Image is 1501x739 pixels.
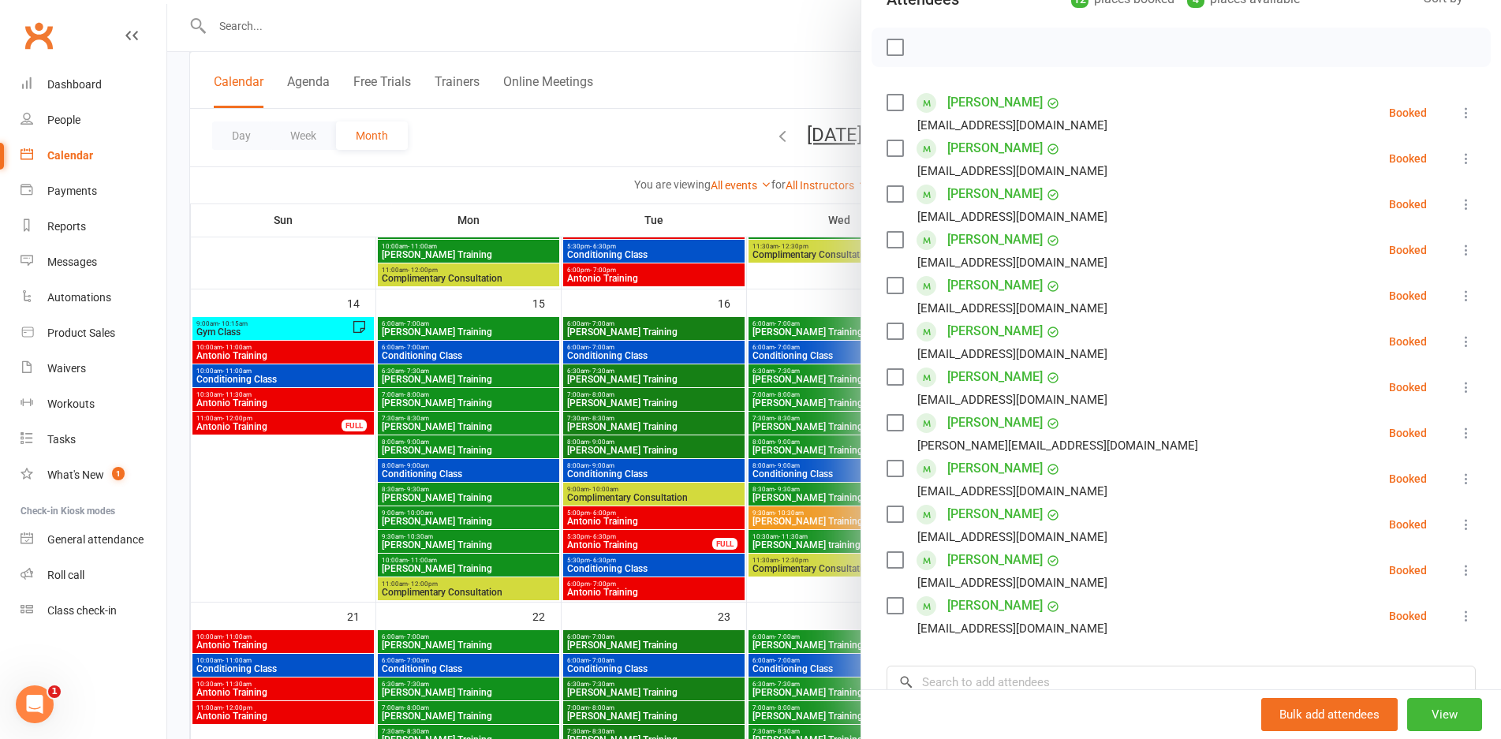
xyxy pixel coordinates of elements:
[947,90,1043,115] a: [PERSON_NAME]
[1389,519,1427,530] div: Booked
[1389,382,1427,393] div: Booked
[47,604,117,617] div: Class check-in
[1389,153,1427,164] div: Booked
[917,252,1107,273] div: [EMAIL_ADDRESS][DOMAIN_NAME]
[947,181,1043,207] a: [PERSON_NAME]
[47,185,97,197] div: Payments
[21,386,166,422] a: Workouts
[947,364,1043,390] a: [PERSON_NAME]
[47,256,97,268] div: Messages
[917,435,1198,456] div: [PERSON_NAME][EMAIL_ADDRESS][DOMAIN_NAME]
[47,533,144,546] div: General attendance
[47,114,80,126] div: People
[112,467,125,480] span: 1
[47,149,93,162] div: Calendar
[21,457,166,493] a: What's New1
[1389,473,1427,484] div: Booked
[947,273,1043,298] a: [PERSON_NAME]
[47,220,86,233] div: Reports
[1407,698,1482,731] button: View
[917,115,1107,136] div: [EMAIL_ADDRESS][DOMAIN_NAME]
[21,67,166,103] a: Dashboard
[21,558,166,593] a: Roll call
[21,280,166,315] a: Automations
[917,390,1107,410] div: [EMAIL_ADDRESS][DOMAIN_NAME]
[21,209,166,244] a: Reports
[947,227,1043,252] a: [PERSON_NAME]
[21,315,166,351] a: Product Sales
[19,16,58,55] a: Clubworx
[47,78,102,91] div: Dashboard
[21,244,166,280] a: Messages
[21,522,166,558] a: General attendance kiosk mode
[21,422,166,457] a: Tasks
[917,481,1107,502] div: [EMAIL_ADDRESS][DOMAIN_NAME]
[1389,244,1427,256] div: Booked
[917,161,1107,181] div: [EMAIL_ADDRESS][DOMAIN_NAME]
[1261,698,1398,731] button: Bulk add attendees
[917,344,1107,364] div: [EMAIL_ADDRESS][DOMAIN_NAME]
[1389,290,1427,301] div: Booked
[47,397,95,410] div: Workouts
[47,291,111,304] div: Automations
[1389,336,1427,347] div: Booked
[947,136,1043,161] a: [PERSON_NAME]
[21,174,166,209] a: Payments
[1389,427,1427,439] div: Booked
[1389,199,1427,210] div: Booked
[917,207,1107,227] div: [EMAIL_ADDRESS][DOMAIN_NAME]
[47,327,115,339] div: Product Sales
[947,456,1043,481] a: [PERSON_NAME]
[947,547,1043,573] a: [PERSON_NAME]
[917,527,1107,547] div: [EMAIL_ADDRESS][DOMAIN_NAME]
[21,351,166,386] a: Waivers
[947,319,1043,344] a: [PERSON_NAME]
[917,298,1107,319] div: [EMAIL_ADDRESS][DOMAIN_NAME]
[1389,565,1427,576] div: Booked
[917,573,1107,593] div: [EMAIL_ADDRESS][DOMAIN_NAME]
[47,362,86,375] div: Waivers
[48,685,61,698] span: 1
[917,618,1107,639] div: [EMAIL_ADDRESS][DOMAIN_NAME]
[21,593,166,629] a: Class kiosk mode
[16,685,54,723] iframe: Intercom live chat
[47,468,104,481] div: What's New
[21,138,166,174] a: Calendar
[947,593,1043,618] a: [PERSON_NAME]
[947,502,1043,527] a: [PERSON_NAME]
[47,433,76,446] div: Tasks
[21,103,166,138] a: People
[47,569,84,581] div: Roll call
[1389,107,1427,118] div: Booked
[1389,610,1427,621] div: Booked
[887,666,1476,699] input: Search to add attendees
[947,410,1043,435] a: [PERSON_NAME]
